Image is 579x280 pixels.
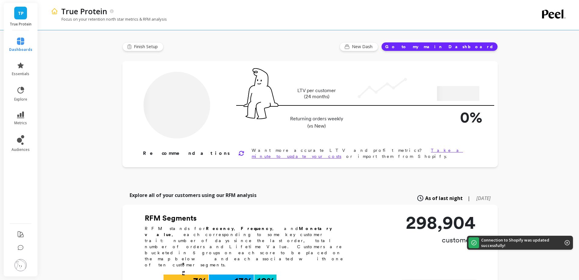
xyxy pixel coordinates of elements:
[14,97,27,102] span: explore
[406,213,475,232] p: 298,904
[288,115,345,130] p: Returning orders weekly (vs New)
[145,213,351,223] h2: RFM Segments
[206,226,234,231] b: Recency
[51,8,58,15] img: header icon
[406,235,475,245] p: customers
[9,47,32,52] span: dashboards
[288,88,345,100] p: LTV per customer (24 months)
[352,44,374,50] span: New Dash
[18,10,24,17] span: TP
[61,6,107,16] p: True Protein
[134,44,160,50] span: Finish Setup
[243,68,278,119] img: pal seatted on line
[122,42,164,51] button: Finish Setup
[468,195,470,202] span: |
[481,237,555,248] p: Connection to Shopify was updated successfully!
[476,195,491,202] span: [DATE]
[130,192,256,199] p: Explore all of your customers using our RFM analysis
[12,72,29,76] span: essentials
[252,147,478,159] p: Want more accurate LTV and profit metrics? or import them from Shopify.
[143,150,231,157] p: Recommendations
[145,225,351,268] p: RFM stands for , , and , each corresponding to some key customer trait: number of days since the ...
[10,22,32,27] p: True Protein
[339,42,378,51] button: New Dash
[241,226,272,231] b: Frequency
[51,16,167,22] p: Focus on your retention north star metrics & RFM analysis
[434,106,482,128] p: 0%
[425,195,463,202] span: As of last night
[381,42,498,51] button: Go to my main Dashboard
[14,121,27,125] span: metrics
[12,147,30,152] span: audiences
[15,259,27,271] img: profile picture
